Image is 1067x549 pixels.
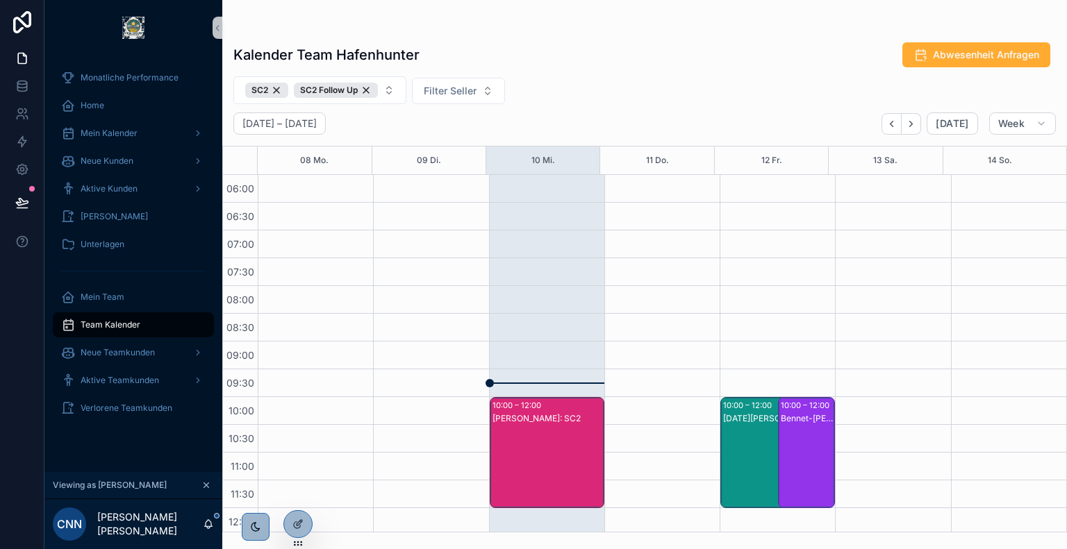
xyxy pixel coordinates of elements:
span: 11:30 [227,488,258,500]
div: SC2 Follow Up [294,83,378,98]
span: Mein Kalender [81,128,138,139]
a: Aktive Kunden [53,176,214,201]
div: [PERSON_NAME]: SC2 [493,413,603,424]
a: [PERSON_NAME] [53,204,214,229]
button: 14 So. [988,146,1012,174]
span: 07:00 [224,238,258,250]
span: 07:30 [224,266,258,278]
div: 10:00 – 12:00 [781,398,833,412]
div: 10:00 – 12:00Bennet-[PERSON_NAME]: SC2 [779,398,835,507]
span: [DATE] [936,117,968,130]
span: Aktive Teamkunden [81,375,159,386]
button: Week [989,112,1056,135]
span: Aktive Kunden [81,183,138,194]
span: 09:00 [223,349,258,361]
span: CNN [57,516,82,532]
span: Home [81,100,104,111]
a: Home [53,93,214,118]
button: 13 Sa. [873,146,898,174]
span: 09:30 [223,377,258,389]
div: 10:00 – 12:00[PERSON_NAME]: SC2 [490,398,604,507]
span: Abwesenheit Anfragen [933,48,1039,62]
span: Monatliche Performance [81,72,179,83]
button: Unselect SC_2 [245,83,288,98]
span: 08:00 [223,294,258,305]
div: 10:00 – 12:00[DATE][PERSON_NAME]: SC2 [721,398,817,507]
div: Bennet-[PERSON_NAME]: SC2 [781,413,834,424]
span: Unterlagen [81,239,124,250]
h2: [DATE] – [DATE] [242,117,317,130]
div: 10:00 – 12:00 [723,398,775,412]
button: Next [902,113,921,135]
p: [PERSON_NAME] [PERSON_NAME] [97,510,203,538]
span: 10:00 [225,405,258,416]
button: 08 Mo. [300,146,329,174]
a: Verlorene Teamkunden [53,396,214,421]
a: Mein Team [53,285,214,310]
div: 10:00 – 12:00 [493,398,545,412]
h1: Kalender Team Hafenhunter [233,45,420,65]
span: 11:00 [227,460,258,472]
span: 06:30 [223,210,258,222]
span: Filter Seller [424,84,477,98]
span: Verlorene Teamkunden [81,403,172,414]
a: Mein Kalender [53,121,214,146]
button: 09 Di. [417,146,441,174]
div: scrollable content [44,56,222,439]
span: Neue Kunden [81,155,133,167]
button: Unselect SC_2_FOLLOW_UP [294,83,378,98]
span: Viewing as [PERSON_NAME] [53,480,167,491]
span: Mein Team [81,292,124,303]
button: 10 Mi. [531,146,555,174]
button: Select Button [233,76,406,104]
span: Week [998,117,1025,130]
button: [DATE] [927,112,977,135]
span: [PERSON_NAME] [81,211,148,222]
button: Back [882,113,902,135]
div: SC2 [245,83,288,98]
a: Neue Teamkunden [53,340,214,365]
a: Aktive Teamkunden [53,368,214,393]
a: Neue Kunden [53,149,214,174]
div: [DATE][PERSON_NAME]: SC2 [723,413,816,424]
span: Neue Teamkunden [81,347,155,358]
a: Team Kalender [53,312,214,337]
span: Team Kalender [81,319,140,330]
button: 12 Fr. [761,146,782,174]
span: 06:00 [223,183,258,194]
span: 12:00 [225,516,258,527]
button: 11 Do. [646,146,669,174]
a: Unterlagen [53,232,214,257]
span: 10:30 [225,432,258,444]
span: 08:30 [223,321,258,333]
button: Select Button [412,78,505,104]
a: Monatliche Performance [53,65,214,90]
button: Abwesenheit Anfragen [902,42,1050,67]
img: App logo [122,17,144,39]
